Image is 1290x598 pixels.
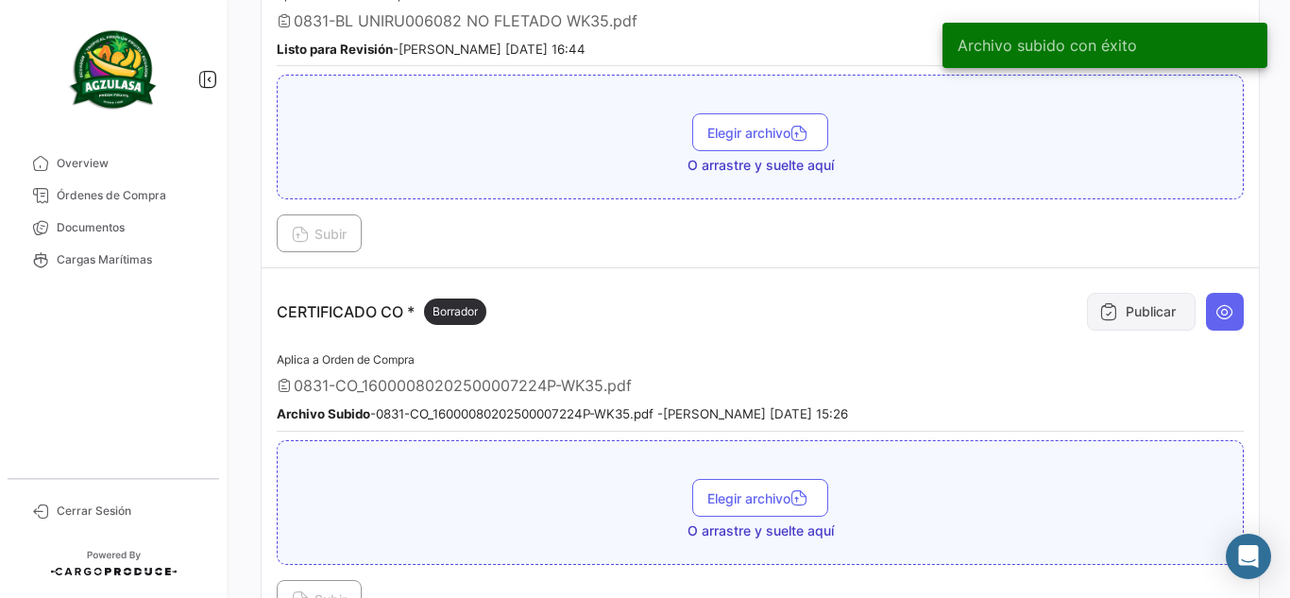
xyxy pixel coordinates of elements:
[294,376,632,395] span: 0831-CO_16000080202500007224P-WK35.pdf
[1226,534,1271,579] div: Abrir Intercom Messenger
[687,156,834,175] span: O arrastre y suelte aquí
[15,179,212,212] a: Órdenes de Compra
[57,219,204,236] span: Documentos
[277,299,486,325] p: CERTIFICADO CO *
[1087,293,1196,331] button: Publicar
[294,11,637,30] span: 0831-BL UNIRU006082 NO FLETADO WK35.pdf
[15,244,212,276] a: Cargas Marítimas
[687,521,834,540] span: O arrastre y suelte aquí
[15,147,212,179] a: Overview
[277,406,848,421] small: - 0831-CO_16000080202500007224P-WK35.pdf - [PERSON_NAME] [DATE] 15:26
[277,42,586,57] small: - [PERSON_NAME] [DATE] 16:44
[15,212,212,244] a: Documentos
[958,36,1137,55] span: Archivo subido con éxito
[277,214,362,252] button: Subir
[57,187,204,204] span: Órdenes de Compra
[57,155,204,172] span: Overview
[692,113,828,151] button: Elegir archivo
[57,503,204,520] span: Cerrar Sesión
[707,125,813,141] span: Elegir archivo
[66,23,161,117] img: agzulasa-logo.png
[277,42,393,57] b: Listo para Revisión
[292,226,347,242] span: Subir
[433,303,478,320] span: Borrador
[57,251,204,268] span: Cargas Marítimas
[692,479,828,517] button: Elegir archivo
[277,352,415,367] span: Aplica a Orden de Compra
[277,406,370,421] b: Archivo Subido
[707,490,813,506] span: Elegir archivo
